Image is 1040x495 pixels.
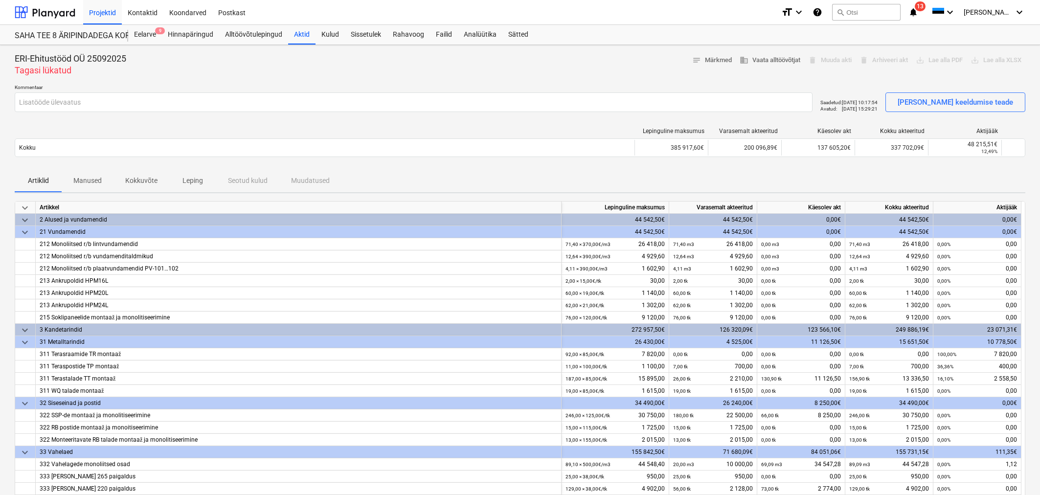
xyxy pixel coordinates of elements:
div: 311 Terastalade TT montaaž [40,373,557,385]
small: 129,00 × 38,00€ / tk [565,486,607,492]
div: 1,12 [937,458,1017,471]
small: 156,90 tk [849,376,870,382]
div: 2 558,50 [937,373,1017,385]
div: 44 542,50€ [845,226,933,238]
div: 123 566,10€ [757,324,845,336]
div: 950,00 [849,471,929,483]
span: business [740,56,748,65]
small: 71,40 × 370,00€ / m3 [565,242,610,247]
div: Failid [430,25,458,45]
div: Käesolev akt [757,202,845,214]
div: 44 547,28 [849,458,929,471]
div: 0,00 [761,385,841,397]
small: 7,00 tk [849,364,864,369]
div: 22 500,00 [673,409,753,422]
div: 4 929,60 [673,250,753,263]
div: 0,00 [937,434,1017,446]
div: Aktid [288,25,316,45]
div: 10 000,00 [673,458,753,471]
p: Saadetud : [820,99,842,106]
small: 0,00 tk [761,303,776,308]
div: 23 071,31€ [933,324,1021,336]
small: 71,40 m3 [849,242,870,247]
small: 15,00 tk [849,425,867,430]
div: 0,00 [937,287,1017,299]
small: 4,11 × 390,00€ / m3 [565,266,608,271]
div: 2 Alused ja vundamendid [40,214,557,226]
div: 44 542,50€ [669,226,757,238]
div: Varasemalt akteeritud [712,128,778,135]
div: 2 015,00 [673,434,753,446]
div: 0,00€ [933,397,1021,409]
div: 272 957,50€ [562,324,669,336]
div: 71 680,09€ [669,446,757,458]
p: Tagasi lükatud [15,65,126,76]
small: 4,11 m3 [673,266,691,271]
div: 1 615,00 [673,385,753,397]
div: 2 210,00 [673,373,753,385]
div: Varasemalt akteeritud [669,202,757,214]
div: 322 SSP-de montaaž ja monolitiseerimine [40,409,557,422]
small: 71,40 m3 [673,242,694,247]
div: 249 886,19€ [845,324,933,336]
div: 0,00 [937,471,1017,483]
div: Lepinguline maksumus [639,128,704,135]
a: Sissetulek [345,25,387,45]
div: 26 430,00€ [562,336,669,348]
small: 76,00 × 120,00€ / tk [565,315,607,320]
div: 212 Monoliitsed r/b vundamenditaldmikud [40,250,557,263]
small: 180,00 tk [673,413,694,418]
div: 8 250,00€ [757,397,845,409]
div: 333 [PERSON_NAME] 265 paigaldus [40,471,557,483]
div: 31 Metalltarindid [40,336,557,348]
div: 4 902,00 [849,483,929,495]
small: 62,00 tk [849,303,867,308]
div: 0,00 [849,348,929,360]
a: Alltöövõtulepingud [219,25,288,45]
a: Hinnapäringud [162,25,219,45]
a: Kulud [316,25,345,45]
div: 2 128,00 [673,483,753,495]
small: 16,10% [937,376,953,382]
span: keyboard_arrow_down [19,214,31,226]
small: 0,00% [937,315,950,320]
span: keyboard_arrow_down [19,447,31,458]
small: 0,00% [937,278,950,284]
div: 44 542,50€ [562,214,669,226]
small: 0,00 tk [761,352,776,357]
div: 700,00 [849,360,929,373]
div: 111,35€ [933,446,1021,458]
div: 15 651,50€ [845,336,933,348]
div: 0,00 [937,250,1017,263]
div: 337 702,09€ [855,140,928,156]
small: 60,00 × 19,00€ / tk [565,291,604,296]
div: 0,00 [761,263,841,275]
small: 11,00 × 100,00€ / tk [565,364,607,369]
p: [DATE] 10:17:54 [842,99,878,106]
small: 73,00 tk [761,486,779,492]
div: 11 126,50€ [757,336,845,348]
div: 7 820,00 [937,348,1017,360]
div: 44 542,50€ [562,226,669,238]
a: Analüütika [458,25,502,45]
div: 212 Monoliitsed r/b plaatvundamendid PV-101…102 [40,263,557,275]
div: 155 731,15€ [845,446,933,458]
div: 311 WQ talade montaaž [40,385,557,397]
small: 246,00 × 125,00€ / tk [565,413,610,418]
div: 0,00 [761,238,841,250]
div: 0,00 [673,348,753,360]
div: 44 542,50€ [669,214,757,226]
small: 0,00 tk [761,315,776,320]
small: 0,00% [937,254,950,259]
span: Vaata alltöövõtjat [740,55,800,66]
div: 0,00€ [933,214,1021,226]
div: Sätted [502,25,534,45]
small: 0,00 tk [761,474,776,479]
div: 44 542,50€ [845,214,933,226]
div: 11 126,50 [761,373,841,385]
small: 13,00 tk [849,437,867,443]
small: 0,00 m3 [761,242,779,247]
